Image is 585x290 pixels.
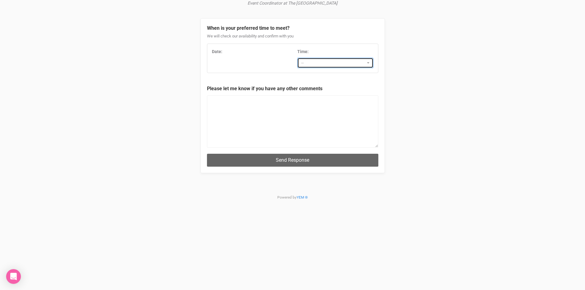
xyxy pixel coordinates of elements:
div: We will check our availability and confirm with you [207,33,378,44]
strong: Date: [212,49,222,54]
a: YEM ® [297,195,308,199]
strong: Time: [297,49,309,54]
i: Event Coordinator at The [GEOGRAPHIC_DATA] [248,1,337,6]
button: -- [297,58,373,68]
p: Powered by [201,179,385,211]
button: Send Response [207,154,378,166]
span: -- [301,60,365,66]
div: Open Intercom Messenger [6,269,21,284]
legend: When is your preferred time to meet? [207,25,378,32]
legend: Please let me know if you have any other comments [207,85,378,92]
